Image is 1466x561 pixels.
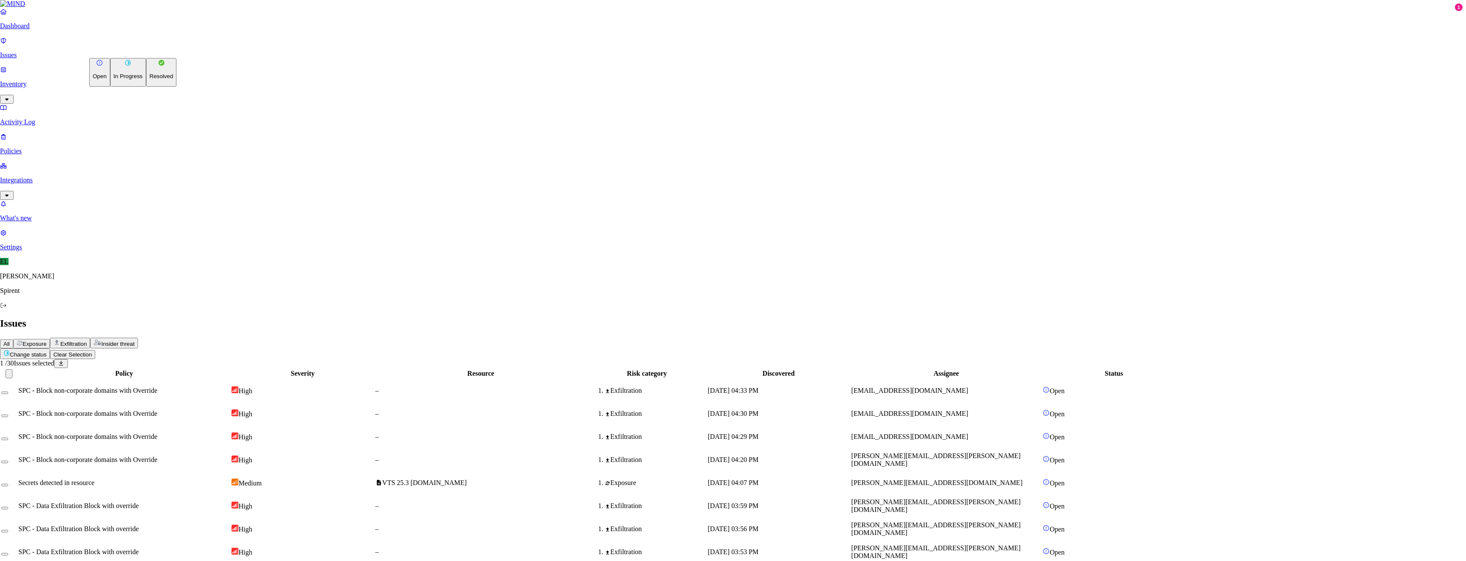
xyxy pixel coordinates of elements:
[114,73,143,79] p: In Progress
[96,59,103,66] img: status-open
[89,58,176,87] div: Change status
[158,59,165,66] img: status-resolved
[93,73,107,79] p: Open
[125,59,131,66] img: status-in-progress
[150,73,173,79] p: Resolved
